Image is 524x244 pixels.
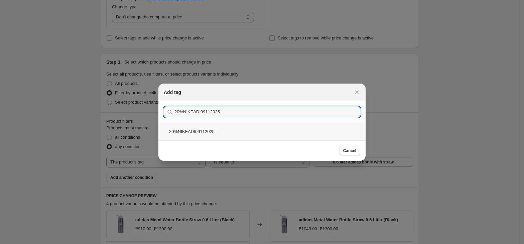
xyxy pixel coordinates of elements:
input: Search tags [174,107,360,117]
button: Close [352,88,362,97]
button: Cancel [339,146,360,155]
span: Cancel [343,148,356,153]
div: 20%NIKEADI09112025 [158,123,366,140]
h2: Add tag [164,89,181,96]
